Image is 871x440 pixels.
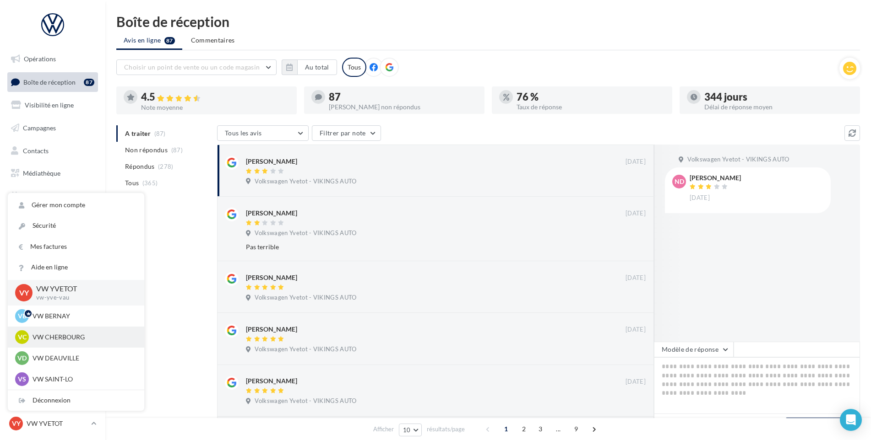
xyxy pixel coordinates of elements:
span: VS [18,375,26,384]
div: [PERSON_NAME] [246,157,297,166]
span: Volkswagen Yvetot - VIKINGS AUTO [687,156,789,164]
p: VW DEAUVILLE [33,354,133,363]
span: Volkswagen Yvetot - VIKINGS AUTO [255,345,356,354]
button: Au total [297,59,337,75]
span: 3 [533,422,548,436]
a: Gérer mon compte [8,195,144,215]
span: [DATE] [626,274,646,282]
span: Campagnes [23,124,56,132]
span: 9 [569,422,583,436]
span: VC [18,333,27,342]
div: Taux de réponse [517,104,665,110]
span: Afficher [373,425,394,434]
div: Open Intercom Messenger [840,409,862,431]
span: Choisir un point de vente ou un code magasin [124,63,260,71]
span: [DATE] [690,194,710,202]
span: (87) [171,146,183,154]
div: 87 [329,92,477,102]
div: Délai de réponse moyen [704,104,853,110]
button: Filtrer par note [312,125,381,141]
button: Au total [282,59,337,75]
a: Sécurité [8,215,144,236]
span: 2 [517,422,531,436]
a: Contacts [5,141,100,161]
div: [PERSON_NAME] [246,376,297,386]
div: 344 jours [704,92,853,102]
span: VY [12,419,21,428]
span: 1 [499,422,513,436]
span: Volkswagen Yvetot - VIKINGS AUTO [255,177,356,186]
span: Calendrier [23,192,54,200]
a: Opérations [5,49,100,69]
button: Modèle de réponse [654,342,734,357]
div: [PERSON_NAME] [246,209,297,218]
span: Boîte de réception [23,78,76,86]
p: vw-yve-vau [36,294,130,302]
span: ... [551,422,566,436]
a: Calendrier [5,187,100,206]
span: Non répondus [125,145,168,155]
div: [PERSON_NAME] non répondus [329,104,477,110]
div: [PERSON_NAME] [246,273,297,282]
div: Pas terrible [246,242,586,252]
span: résultats/page [427,425,465,434]
p: VW YVETOT [27,419,87,428]
p: VW YVETOT [36,284,130,294]
span: Répondus [125,162,155,171]
span: [DATE] [626,326,646,334]
span: VB [18,311,27,321]
p: VW CHERBOURG [33,333,133,342]
div: Déconnexion [8,390,144,411]
span: Contacts [23,146,49,154]
span: [DATE] [626,209,646,218]
span: [DATE] [626,378,646,386]
a: Campagnes DataOnDemand [5,240,100,267]
div: Note moyenne [141,104,289,111]
span: Volkswagen Yvetot - VIKINGS AUTO [255,397,356,405]
p: VW BERNAY [33,311,133,321]
span: [DATE] [626,158,646,166]
span: Commentaires [191,36,235,45]
span: ND [675,177,684,186]
span: Opérations [24,55,56,63]
a: Mes factures [8,236,144,257]
p: VW SAINT-LO [33,375,133,384]
a: Campagnes [5,118,100,138]
div: 87 [84,79,94,86]
span: Volkswagen Yvetot - VIKINGS AUTO [255,294,356,302]
div: [PERSON_NAME] [246,325,297,334]
span: VD [17,354,27,363]
div: Boîte de réception [116,15,860,28]
a: Médiathèque [5,164,100,183]
span: Visibilité en ligne [25,101,74,109]
a: PLV et print personnalisable [5,209,100,236]
span: (278) [158,163,174,170]
span: Volkswagen Yvetot - VIKINGS AUTO [255,229,356,237]
div: 76 % [517,92,665,102]
span: VY [19,287,29,298]
span: Tous les avis [225,129,262,137]
div: Tous [342,58,366,77]
span: Tous [125,178,139,188]
div: 4.5 [141,92,289,102]
button: 10 [399,424,422,436]
span: Médiathèque [23,169,60,177]
a: Visibilité en ligne [5,96,100,115]
a: VY VW YVETOT [7,415,98,432]
button: Choisir un point de vente ou un code magasin [116,59,277,75]
button: Tous les avis [217,125,309,141]
span: (365) [142,179,158,187]
span: 10 [403,426,411,434]
a: Boîte de réception87 [5,72,100,92]
div: [PERSON_NAME] [690,175,741,181]
a: Aide en ligne [8,257,144,278]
